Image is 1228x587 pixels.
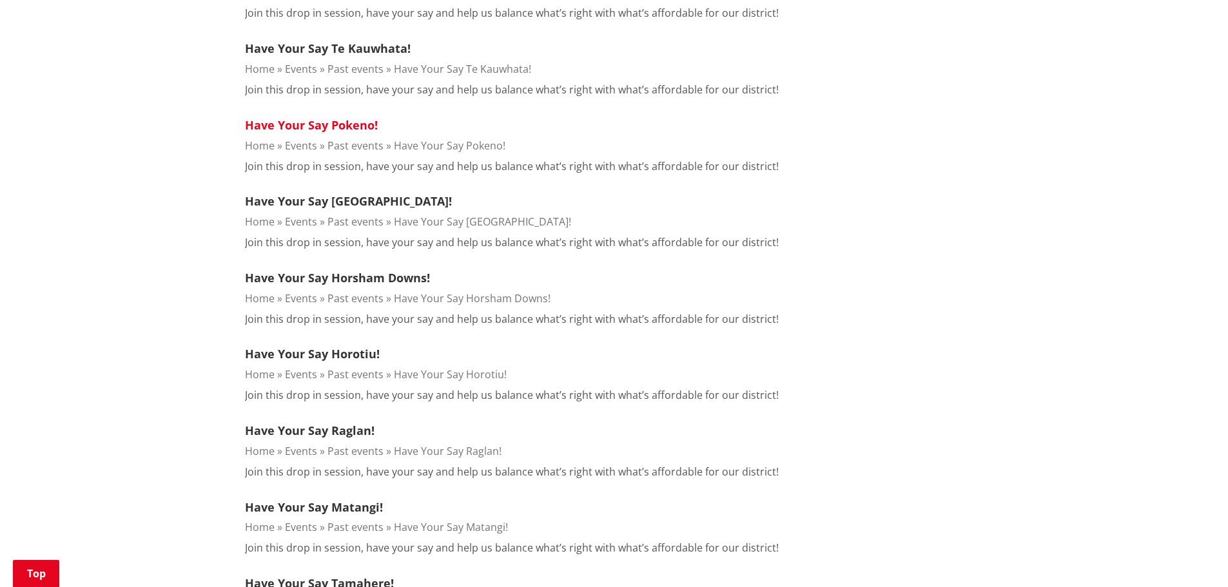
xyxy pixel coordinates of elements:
a: Have Your Say Pokeno! [394,139,505,153]
p: Join this drop in session, have your say and help us balance what’s right with what’s affordable ... [245,5,779,21]
a: Have Your Say Te Kauwhata! [394,62,531,76]
a: Have Your Say Horotiu! [394,367,507,381]
a: Have Your Say Te Kauwhata! [245,41,411,56]
a: Past events [327,520,384,534]
a: Events [285,215,317,229]
a: Home [245,444,275,458]
p: Join this drop in session, have your say and help us balance what’s right with what’s affordable ... [245,540,779,555]
a: Have Your Say Horsham Downs! [394,291,551,305]
a: Have Your Say Pokeno! [245,117,378,133]
a: Past events [327,62,384,76]
a: Home [245,291,275,305]
a: Events [285,62,317,76]
a: Have Your Say [GEOGRAPHIC_DATA]! [245,193,452,209]
a: Events [285,520,317,534]
a: Home [245,215,275,229]
a: Have Your Say Horotiu! [245,346,380,361]
a: Have Your Say Raglan! [245,423,375,438]
iframe: Messenger Launcher [1169,533,1215,579]
a: Have Your Say [GEOGRAPHIC_DATA]! [394,215,571,229]
a: Have Your Say Matangi! [245,499,383,515]
a: Past events [327,215,384,229]
a: Events [285,444,317,458]
p: Join this drop in session, have your say and help us balance what’s right with what’s affordable ... [245,387,779,403]
a: Events [285,291,317,305]
a: Home [245,62,275,76]
a: Home [245,367,275,381]
p: Join this drop in session, have your say and help us balance what’s right with what’s affordable ... [245,311,779,327]
a: Past events [327,291,384,305]
a: Have Your Say Horsham Downs! [245,270,430,285]
p: Join this drop in session, have your say and help us balance what’s right with what’s affordable ... [245,235,779,250]
a: Have Your Say Raglan! [394,444,502,458]
p: Join this drop in session, have your say and help us balance what’s right with what’s affordable ... [245,159,779,174]
a: Past events [327,367,384,381]
a: Top [13,560,59,587]
a: Events [285,367,317,381]
a: Have Your Say Matangi! [394,520,508,534]
a: Home [245,520,275,534]
a: Past events [327,444,384,458]
a: Events [285,139,317,153]
p: Join this drop in session, have your say and help us balance what’s right with what’s affordable ... [245,82,779,97]
a: Past events [327,139,384,153]
a: Home [245,139,275,153]
p: Join this drop in session, have your say and help us balance what’s right with what’s affordable ... [245,464,779,479]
